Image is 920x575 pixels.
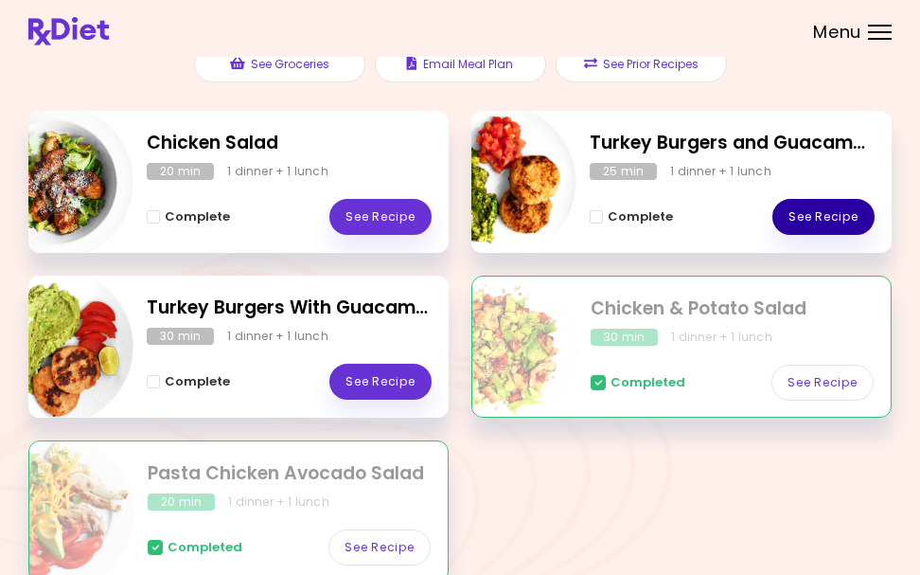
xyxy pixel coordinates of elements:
img: RxDiet [28,17,109,45]
span: Complete [165,374,230,389]
div: 30 min [147,328,214,345]
div: 1 dinner + 1 lunch [670,163,771,180]
button: Complete - Chicken Salad [147,206,230,228]
a: See Recipe - Pasta Chicken Avocado Salad [328,530,431,566]
div: 1 dinner + 1 lunch [671,329,772,346]
div: 1 dinner + 1 lunch [227,163,328,180]
a: See Recipe - Chicken Salad [329,199,432,235]
div: 1 dinner + 1 lunch [228,494,329,511]
h2: Chicken & Potato Salad [591,296,874,323]
h2: Pasta Chicken Avocado Salad [148,460,431,488]
button: Complete - Turkey Burgers and Guacamole [590,206,673,228]
h2: Chicken Salad [147,130,432,157]
div: 30 min [591,329,658,346]
h2: Turkey Burgers and Guacamole [590,130,875,157]
img: Info - Turkey Burgers and Guacamole [419,103,576,261]
span: Complete [608,209,673,225]
img: Info - Chicken & Potato Salad [420,269,577,426]
button: See Prior Recipes [556,46,727,82]
span: Completed [610,375,685,390]
div: 20 min [148,494,215,511]
a: See Recipe - Chicken & Potato Salad [771,365,874,401]
div: 20 min [147,163,214,180]
span: Menu [813,24,861,41]
a: See Recipe - Turkey Burgers and Guacamole [772,199,875,235]
button: Complete - Turkey Burgers With Guacamole [147,370,230,393]
span: Completed [168,540,242,555]
button: Email Meal Plan [375,46,546,82]
span: Complete [165,209,230,225]
a: See Recipe - Turkey Burgers With Guacamole [329,364,432,400]
button: See Groceries [194,46,365,82]
div: 25 min [590,163,657,180]
div: 1 dinner + 1 lunch [227,328,328,345]
h2: Turkey Burgers With Guacamole [147,295,432,322]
